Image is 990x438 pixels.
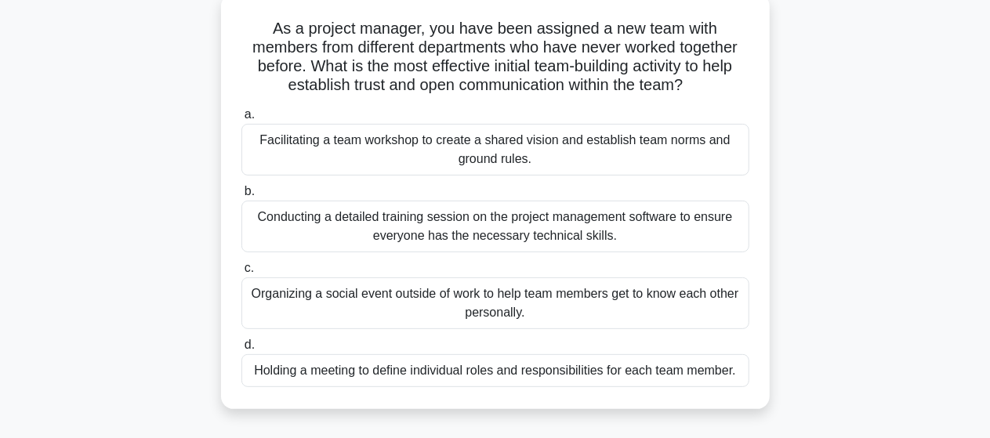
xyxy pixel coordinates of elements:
span: b. [245,184,255,197]
span: d. [245,338,255,351]
h5: As a project manager, you have been assigned a new team with members from different departments w... [240,19,751,96]
div: Conducting a detailed training session on the project management software to ensure everyone has ... [241,201,749,252]
div: Facilitating a team workshop to create a shared vision and establish team norms and ground rules. [241,124,749,176]
div: Organizing a social event outside of work to help team members get to know each other personally. [241,277,749,329]
span: a. [245,107,255,121]
div: Holding a meeting to define individual roles and responsibilities for each team member. [241,354,749,387]
span: c. [245,261,254,274]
